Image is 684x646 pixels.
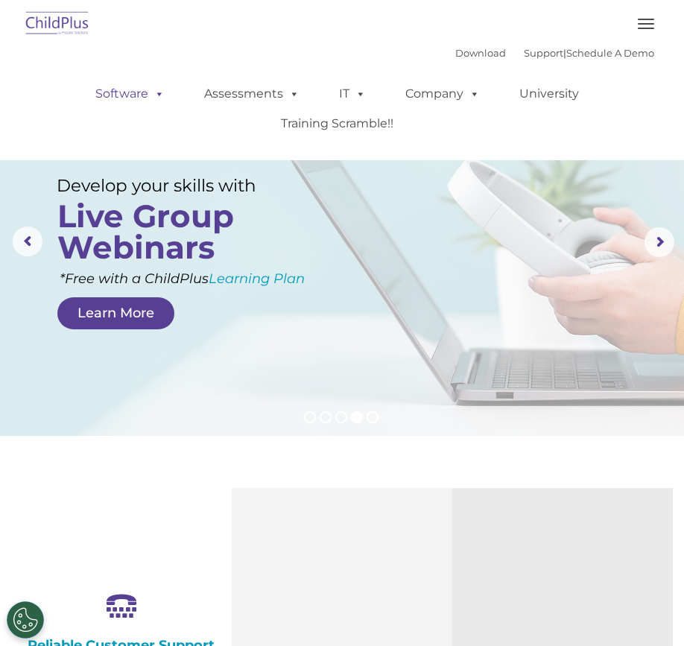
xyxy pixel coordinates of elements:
[390,79,495,109] a: Company
[455,47,654,59] font: |
[80,79,180,109] a: Software
[455,47,506,59] a: Download
[566,47,654,59] a: Schedule A Demo
[324,79,381,109] a: IT
[7,601,44,639] button: Cookies Settings
[524,47,563,59] a: Support
[209,270,305,287] a: Learning Plan
[57,200,267,263] rs-layer: Live Group Webinars
[57,297,174,329] a: Learn More
[440,485,684,646] iframe: Chat Widget
[189,79,314,109] a: Assessments
[22,7,92,42] img: ChildPlus by Procare Solutions
[266,109,408,139] a: Training Scramble!!
[57,175,281,196] rs-layer: Develop your skills with
[504,79,594,109] a: University
[60,268,382,289] rs-layer: *Free with a ChildPlus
